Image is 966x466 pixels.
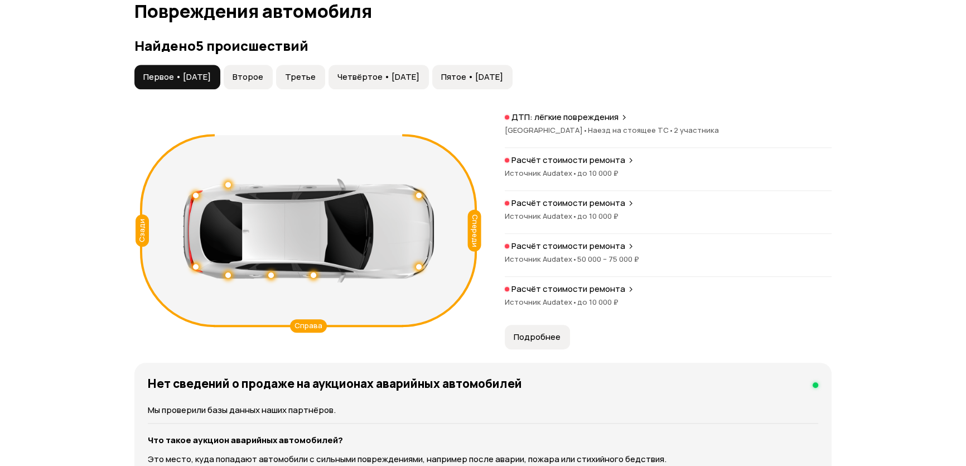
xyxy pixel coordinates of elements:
span: Пятое • [DATE] [441,71,503,83]
button: Пятое • [DATE] [432,65,513,89]
span: • [572,211,577,221]
button: Четвёртое • [DATE] [329,65,429,89]
span: Источник Audatex [505,254,577,264]
span: • [669,125,674,135]
p: Расчёт стоимости ремонта [511,241,625,252]
div: Справа [290,319,327,333]
span: • [572,254,577,264]
span: Первое • [DATE] [143,71,211,83]
span: до 10 000 ₽ [577,168,619,178]
span: до 10 000 ₽ [577,297,619,307]
span: 50 000 – 75 000 ₽ [577,254,639,264]
span: • [583,125,588,135]
div: Спереди [468,210,481,252]
span: Подробнее [514,332,561,343]
p: Это место, куда попадают автомобили с сильными повреждениями, например после аварии, пожара или с... [148,453,818,465]
button: Второе [224,65,273,89]
h4: Нет сведений о продаже на аукционах аварийных автомобилей [148,376,522,391]
p: ДТП: лёгкие повреждения [511,112,619,123]
strong: Что такое аукцион аварийных автомобилей? [148,434,343,446]
button: Третье [276,65,325,89]
p: Расчёт стоимости ремонта [511,284,625,295]
span: Четвёртое • [DATE] [337,71,419,83]
h3: Найдено 5 происшествий [134,38,832,54]
span: Источник Audatex [505,297,577,307]
button: Подробнее [505,325,570,349]
span: Источник Audatex [505,211,577,221]
p: Мы проверили базы данных наших партнёров. [148,404,818,416]
span: Наезд на стоящее ТС [588,125,674,135]
span: [GEOGRAPHIC_DATA] [505,125,588,135]
span: до 10 000 ₽ [577,211,619,221]
p: Расчёт стоимости ремонта [511,155,625,166]
span: 2 участника [674,125,719,135]
span: Источник Audatex [505,168,577,178]
div: Сзади [136,214,149,247]
span: Третье [285,71,316,83]
h1: Повреждения автомобиля [134,1,832,21]
span: • [572,168,577,178]
span: Второе [233,71,263,83]
button: Первое • [DATE] [134,65,220,89]
span: • [572,297,577,307]
p: Расчёт стоимости ремонта [511,198,625,209]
